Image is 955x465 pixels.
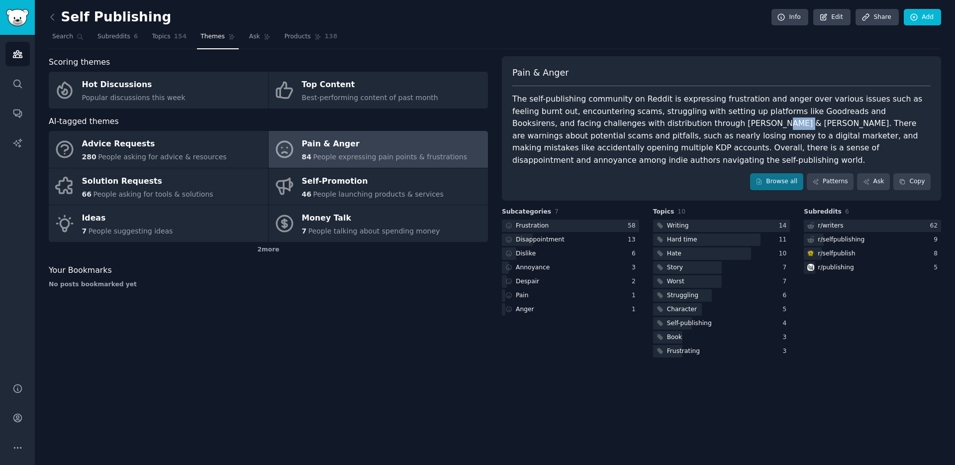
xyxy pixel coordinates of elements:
a: Top ContentBest-performing content of past month [269,72,488,109]
a: Self-publishing4 [653,317,790,330]
a: Disappointment13 [502,233,639,246]
span: 46 [302,190,311,198]
a: Annoyance3 [502,261,639,274]
span: 154 [174,32,187,41]
a: Hate10 [653,247,790,260]
div: r/ selfpublish [818,249,855,258]
span: 138 [325,32,338,41]
span: Themes [200,32,225,41]
a: Solution Requests66People asking for tools & solutions [49,168,268,205]
a: Struggling6 [653,289,790,302]
a: Pain & Anger84People expressing pain points & frustrations [269,131,488,168]
div: Hot Discussions [82,77,186,93]
a: Book3 [653,331,790,344]
div: Struggling [667,291,698,300]
div: r/ selfpublishing [818,235,864,244]
div: 6 [632,249,639,258]
div: Top Content [302,77,438,93]
span: Search [52,32,73,41]
div: 13 [628,235,639,244]
div: Solution Requests [82,173,213,189]
span: 7 [302,227,307,235]
a: Subreddits6 [94,29,141,49]
div: 58 [628,222,639,231]
div: Money Talk [302,211,440,227]
a: Browse all [750,173,803,190]
button: Copy [893,173,931,190]
div: Ideas [82,211,173,227]
span: Popular discussions this week [82,94,186,102]
div: Worst [667,277,684,286]
h2: Self Publishing [49,9,171,25]
a: Patterns [807,173,854,190]
span: Topics [653,208,674,217]
span: 280 [82,153,96,161]
div: 6 [783,291,790,300]
a: Themes [197,29,239,49]
a: Share [856,9,898,26]
a: selfpublishr/selfpublish8 [804,247,941,260]
div: 11 [779,235,790,244]
div: 2 [632,277,639,286]
a: Products138 [281,29,341,49]
span: Pain & Anger [512,67,569,79]
a: Character5 [653,303,790,316]
div: Disappointment [516,235,565,244]
div: r/ writers [818,222,843,231]
span: Subcategories [502,208,551,217]
div: Frustrating [667,347,700,356]
span: 7 [555,208,559,215]
span: People launching products & services [313,190,443,198]
div: Writing [667,222,689,231]
a: Add [904,9,941,26]
div: 7 [783,263,790,272]
div: Book [667,333,682,342]
a: Worst7 [653,275,790,288]
a: Ideas7People suggesting ideas [49,205,268,242]
div: Story [667,263,683,272]
a: Frustrating3 [653,345,790,357]
span: AI-tagged themes [49,116,119,128]
div: Anger [516,305,534,314]
span: People asking for tools & solutions [93,190,213,198]
span: Topics [152,32,170,41]
img: publishing [807,264,814,271]
div: 9 [934,235,941,244]
div: Pain [516,291,529,300]
span: Scoring themes [49,56,110,69]
div: 8 [934,249,941,258]
img: selfpublish [807,250,814,257]
span: Subreddits [97,32,130,41]
span: 66 [82,190,92,198]
a: Story7 [653,261,790,274]
span: People asking for advice & resources [98,153,226,161]
span: 6 [134,32,138,41]
div: 5 [934,263,941,272]
div: 1 [632,291,639,300]
div: 3 [783,333,790,342]
a: r/selfpublishing9 [804,233,941,246]
a: Hard time11 [653,233,790,246]
span: 84 [302,153,311,161]
a: Advice Requests280People asking for advice & resources [49,131,268,168]
div: 62 [930,222,941,231]
span: People talking about spending money [308,227,440,235]
span: Ask [249,32,260,41]
a: Money Talk7People talking about spending money [269,205,488,242]
div: Self-publishing [667,319,712,328]
span: 6 [845,208,849,215]
a: r/writers62 [804,220,941,232]
div: 1 [632,305,639,314]
a: Edit [813,9,851,26]
div: 10 [779,249,790,258]
div: The self-publishing community on Reddit is expressing frustration and anger over various issues s... [512,93,931,166]
div: Hard time [667,235,697,244]
a: Dislike6 [502,247,639,260]
span: People expressing pain points & frustrations [313,153,467,161]
div: 14 [779,222,790,231]
div: Dislike [516,249,536,258]
div: 3 [783,347,790,356]
a: Anger1 [502,303,639,316]
a: Topics154 [148,29,190,49]
a: Hot DiscussionsPopular discussions this week [49,72,268,109]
